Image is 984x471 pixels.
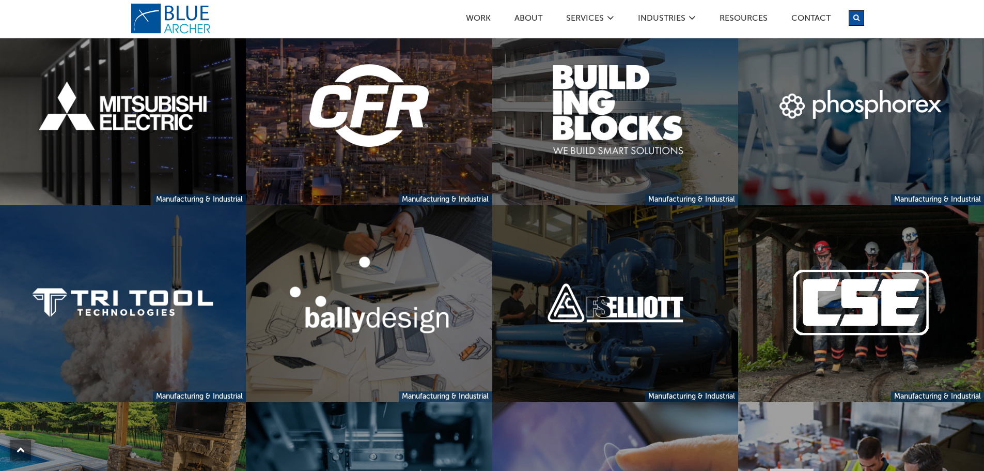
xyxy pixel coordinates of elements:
a: Resources [719,14,768,25]
a: Manufacturing & Industrial [645,194,738,205]
a: logo [131,3,213,34]
a: ABOUT [514,14,543,25]
a: SERVICES [566,14,604,25]
a: Contact [791,14,831,25]
a: Industries [637,14,686,25]
a: Manufacturing & Industrial [153,391,246,402]
a: Manufacturing & Industrial [399,194,492,205]
a: Manufacturing & Industrial [891,194,984,205]
a: Manufacturing & Industrial [399,391,492,402]
a: Manufacturing & Industrial [153,194,246,205]
a: Manufacturing & Industrial [645,391,738,402]
a: Work [465,14,491,25]
a: Manufacturing & Industrial [891,391,984,402]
